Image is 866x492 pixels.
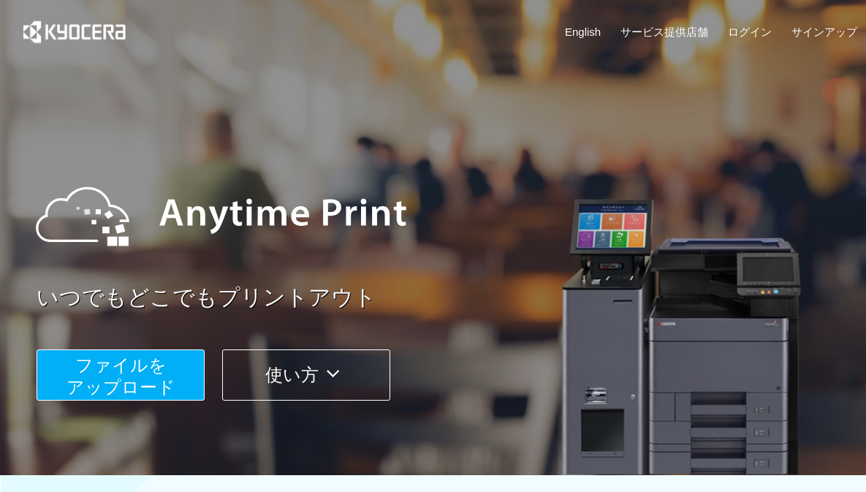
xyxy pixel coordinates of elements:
[67,355,175,397] span: ファイルを ​​アップロード
[222,349,390,401] button: 使い方
[37,282,866,314] a: いつでもどこでもプリントアウト
[791,24,857,39] a: サインアップ
[728,24,772,39] a: ログイン
[565,24,601,39] a: English
[620,24,708,39] a: サービス提供店舗
[37,349,205,401] button: ファイルを​​アップロード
